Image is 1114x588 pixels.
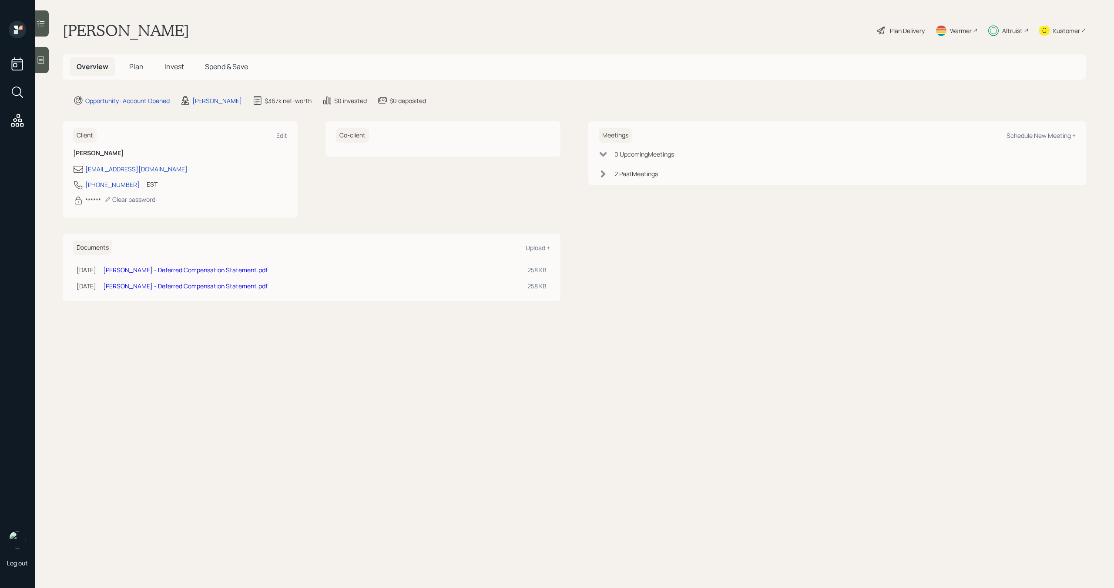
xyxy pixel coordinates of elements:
div: 258 KB [527,265,547,274]
h6: Documents [73,241,112,255]
span: Spend & Save [205,62,248,71]
div: Opportunity · Account Opened [85,96,170,105]
div: Upload + [526,244,550,252]
div: $0 invested [334,96,367,105]
h6: Co-client [336,128,369,143]
div: [DATE] [77,265,96,274]
div: 2 Past Meeting s [614,169,658,178]
div: Log out [7,559,28,567]
div: Plan Delivery [890,26,925,35]
div: $367k net-worth [265,96,312,105]
h6: [PERSON_NAME] [73,150,287,157]
div: [PHONE_NUMBER] [85,180,140,189]
div: [PERSON_NAME] [192,96,242,105]
div: EST [147,180,158,189]
div: $0 deposited [389,96,426,105]
div: [DATE] [77,281,96,291]
div: Kustomer [1053,26,1080,35]
h6: Client [73,128,97,143]
div: 258 KB [527,281,547,291]
div: Warmer [950,26,972,35]
img: michael-russo-headshot.png [9,531,26,548]
div: Schedule New Meeting + [1007,131,1076,140]
h6: Meetings [599,128,632,143]
span: Invest [164,62,184,71]
div: Altruist [1002,26,1023,35]
a: [PERSON_NAME] - Deferred Compensation Statement.pdf [103,282,268,290]
div: Edit [276,131,287,140]
div: Clear password [104,195,155,204]
a: [PERSON_NAME] - Deferred Compensation Statement.pdf [103,266,268,274]
span: Overview [77,62,108,71]
div: [EMAIL_ADDRESS][DOMAIN_NAME] [85,164,188,174]
div: 0 Upcoming Meeting s [614,150,674,159]
h1: [PERSON_NAME] [63,21,189,40]
span: Plan [129,62,144,71]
